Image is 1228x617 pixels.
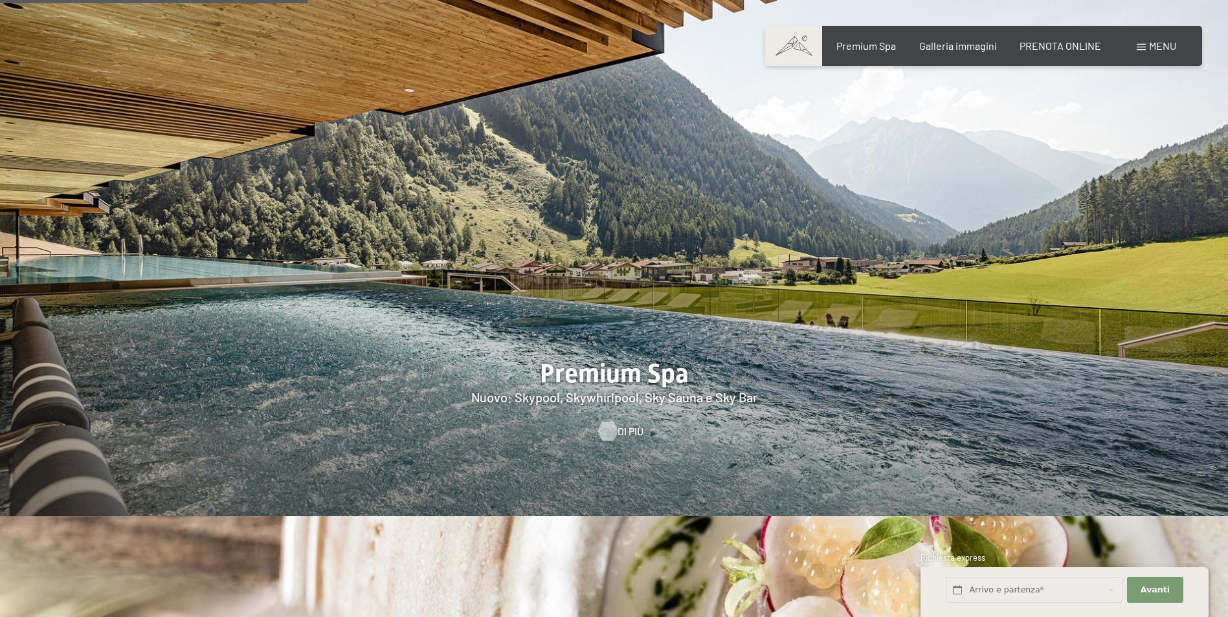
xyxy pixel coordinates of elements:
[618,424,643,438] span: Di più
[1141,584,1170,596] span: Avanti
[919,39,997,52] a: Galleria immagini
[836,39,896,52] a: Premium Spa
[598,424,631,438] a: Di più
[1020,39,1101,52] a: PRENOTA ONLINE
[1149,39,1176,52] span: Menu
[1127,577,1183,603] button: Avanti
[921,552,985,563] span: Richiesta express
